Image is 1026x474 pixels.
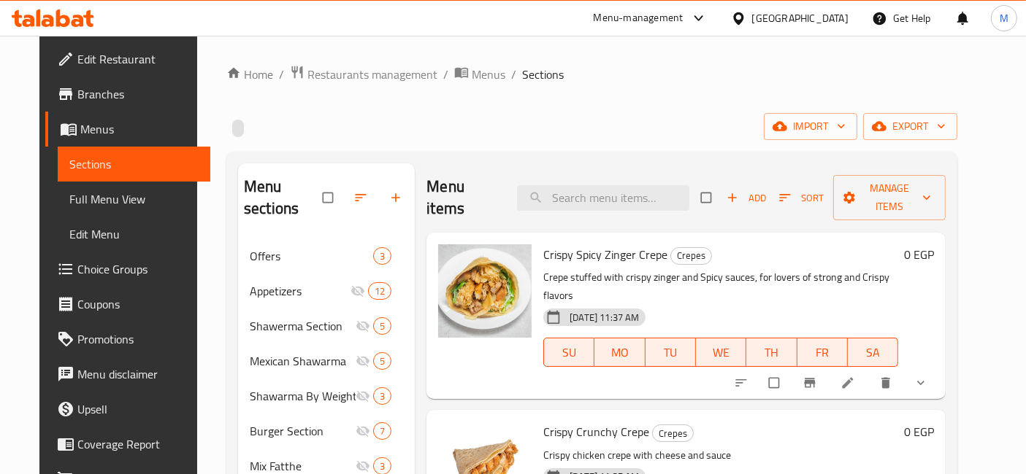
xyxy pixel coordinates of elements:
[69,225,199,243] span: Edit Menu
[841,376,858,390] a: Edit menu item
[373,317,391,335] div: items
[594,9,684,27] div: Menu-management
[45,252,211,287] a: Choice Groups
[238,238,415,273] div: Offers3
[45,322,211,357] a: Promotions
[692,184,723,211] span: Select section
[803,342,842,363] span: FR
[522,66,564,83] span: Sections
[369,284,391,298] span: 12
[443,66,448,83] li: /
[69,190,199,208] span: Full Menu View
[307,66,437,83] span: Restaurants management
[58,147,211,182] a: Sections
[77,365,199,383] span: Menu disclaimer
[374,424,391,438] span: 7
[870,367,905,399] button: delete
[670,247,712,265] div: Crepes
[550,342,589,363] span: SU
[727,190,766,206] span: Add
[77,330,199,348] span: Promotions
[779,190,824,206] span: Sort
[77,295,199,313] span: Coupons
[356,354,370,368] svg: Inactive section
[653,425,693,442] span: Crepes
[45,112,211,147] a: Menus
[250,352,356,370] div: Mexican Shawarma
[543,244,667,265] span: Crispy Spicy Zinger Crepe
[854,342,892,363] span: SA
[244,176,323,219] h2: Menu sections
[725,367,760,399] button: sort-choices
[351,284,365,298] svg: Inactive section
[760,369,791,397] span: Select to update
[517,185,689,211] input: search
[45,77,211,112] a: Branches
[833,175,946,220] button: Manage items
[238,273,415,308] div: Appetizers12
[723,187,770,209] span: Add item
[752,342,791,363] span: TH
[314,184,345,211] span: Select all sections
[723,187,770,209] button: Add
[77,435,199,453] span: Coverage Report
[373,422,391,440] div: items
[250,317,356,335] span: Shawerma Section
[368,282,391,300] div: items
[776,117,846,136] span: import
[77,85,199,103] span: Branches
[250,387,356,405] span: Shawarma By Weight
[600,342,639,363] span: MO
[702,342,740,363] span: WE
[373,352,391,370] div: items
[226,65,957,84] nav: breadcrumb
[45,427,211,462] a: Coverage Report
[356,459,370,473] svg: Inactive section
[543,338,594,367] button: SU
[848,338,898,367] button: SA
[374,354,391,368] span: 5
[77,260,199,278] span: Choice Groups
[764,113,857,140] button: import
[794,367,829,399] button: Branch-specific-item
[438,244,532,338] img: Crispy Spicy Zinger Crepe
[238,308,415,343] div: Shawerma Section5
[238,378,415,413] div: Shawarma By Weight3
[250,247,373,265] div: Offers
[373,247,391,265] div: items
[511,66,516,83] li: /
[77,50,199,68] span: Edit Restaurant
[45,287,211,322] a: Coupons
[279,66,284,83] li: /
[651,342,690,363] span: TU
[904,244,934,265] h6: 0 EGP
[863,113,957,140] button: export
[543,421,649,443] span: Crispy Crunchy Crepe
[594,338,645,367] button: MO
[374,249,391,263] span: 3
[250,282,351,300] span: Appetizers
[776,187,827,209] button: Sort
[426,176,499,219] h2: Menu items
[80,120,199,138] span: Menus
[45,42,211,77] a: Edit Restaurant
[374,459,391,473] span: 3
[58,217,211,252] a: Edit Menu
[646,338,696,367] button: TU
[914,376,928,390] svg: Show Choices
[45,392,211,427] a: Upsell
[356,424,370,438] svg: Inactive section
[770,187,833,209] span: Sort items
[543,268,898,305] p: Crepe stuffed with crispy zinger and Spicy sauces, for lovers of strong and Crispy flavors
[752,10,849,26] div: [GEOGRAPHIC_DATA]
[238,343,415,378] div: Mexican Shawarma5
[875,117,946,136] span: export
[58,182,211,217] a: Full Menu View
[356,319,370,333] svg: Inactive section
[564,311,645,325] span: [DATE] 11:37 AM
[250,422,356,440] span: Burger Section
